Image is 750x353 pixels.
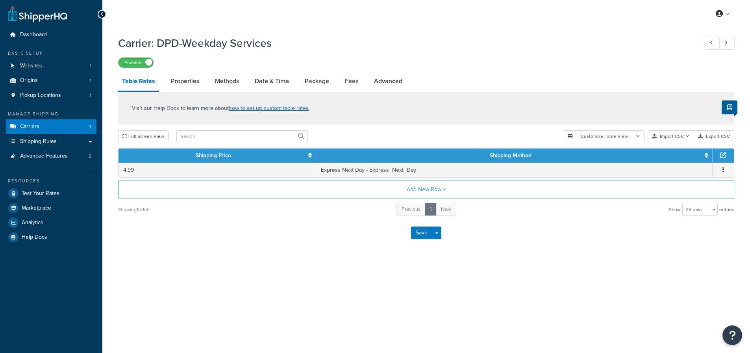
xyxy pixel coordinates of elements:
[719,37,735,50] a: Next Record
[118,204,150,215] div: Showing 1 to 1 of 1
[490,151,531,160] a: Shipping Method
[370,72,406,91] a: Advanced
[705,37,720,50] a: Previous Record
[719,204,734,215] span: entries
[694,130,734,142] button: Export CSV
[20,153,68,160] span: Advanced Features
[132,104,310,113] p: Visit our Help Docs to learn more about .
[22,190,59,197] span: Test Your Rates
[90,92,91,99] span: 1
[119,58,153,67] label: Enabled
[6,119,96,134] a: Carriers4
[722,100,737,114] button: Show Help Docs
[6,28,96,42] a: Dashboard
[90,63,91,69] span: 1
[20,92,61,99] span: Pickup Locations
[316,163,713,177] td: Express Next Day - Express_Next_Day
[301,72,333,91] a: Package
[20,32,47,38] span: Dashboard
[6,73,96,88] li: Origins
[6,230,96,244] a: Help Docs
[167,72,203,91] a: Properties
[20,77,38,84] span: Origins
[6,88,96,103] a: Pickup Locations1
[669,204,681,215] span: Show
[211,72,243,91] a: Methods
[564,130,644,142] button: Customize Table View
[20,63,42,69] span: Websites
[648,130,694,142] button: Import CSV
[441,205,451,213] span: Next
[118,72,159,92] a: Table Rates
[22,205,51,212] span: Marketplace
[89,153,91,160] span: 2
[229,104,309,112] a: how to set up custom table rates
[722,325,742,345] button: Open Resource Center
[6,216,96,230] a: Analytics
[6,73,96,88] a: Origins1
[6,88,96,103] li: Pickup Locations
[22,219,43,226] span: Analytics
[396,203,426,216] a: Previous
[6,59,96,73] a: Websites1
[6,186,96,201] a: Test Your Rates
[6,111,96,117] div: Manage Shipping
[118,180,734,199] button: Add New Row +
[251,72,293,91] a: Date & Time
[6,119,96,134] li: Carriers
[176,130,308,142] input: Search
[20,138,57,145] span: Shipping Rules
[118,35,690,51] h1: Carrier: DPD-Weekday Services
[22,234,47,241] span: Help Docs
[6,59,96,73] li: Websites
[6,134,96,149] a: Shipping Rules
[6,178,96,184] div: Resources
[196,151,231,160] a: Shipping Price
[425,203,437,216] a: 1
[89,123,91,130] span: 4
[90,77,91,84] span: 1
[119,163,316,177] td: 4.99
[6,201,96,215] a: Marketplace
[6,149,96,163] a: Advanced Features2
[118,130,169,142] button: Full Screen View
[411,227,432,239] button: Save
[6,50,96,57] div: Basic Setup
[436,203,456,216] a: Next
[20,123,39,130] span: Carriers
[402,205,420,213] span: Previous
[341,72,362,91] a: Fees
[6,149,96,163] li: Advanced Features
